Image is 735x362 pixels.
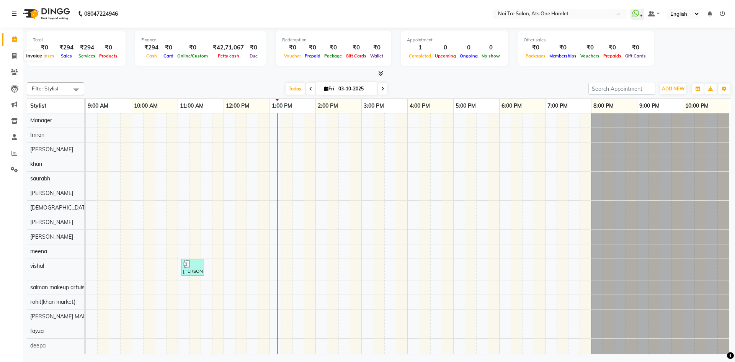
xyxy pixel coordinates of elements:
[623,43,648,52] div: ₹0
[30,342,46,349] span: deepa
[282,43,303,52] div: ₹0
[141,43,162,52] div: ₹294
[175,53,210,59] span: Online/Custom
[591,100,616,111] a: 8:00 PM
[601,53,623,59] span: Prepaids
[546,100,570,111] a: 7:00 PM
[480,53,502,59] span: No show
[368,43,385,52] div: ₹0
[407,37,502,43] div: Appointment
[24,51,44,61] div: Invoice
[500,100,524,111] a: 6:00 PM
[144,53,159,59] span: Cash
[32,85,59,92] span: Filter Stylist
[270,100,294,111] a: 1:00 PM
[524,53,547,59] span: Packages
[30,248,47,255] span: meena
[524,43,547,52] div: ₹0
[322,43,344,52] div: ₹0
[216,53,241,59] span: Petty cash
[368,53,385,59] span: Wallet
[408,100,432,111] a: 4:00 PM
[362,100,386,111] a: 3:00 PM
[247,43,260,52] div: ₹0
[30,146,73,153] span: [PERSON_NAME]
[303,53,322,59] span: Prepaid
[316,100,340,111] a: 2:00 PM
[547,43,578,52] div: ₹0
[30,284,87,291] span: salman makeup artuist
[30,102,46,109] span: Stylist
[454,100,478,111] a: 5:00 PM
[30,131,44,138] span: Imran
[480,43,502,52] div: 0
[77,53,97,59] span: Services
[30,298,75,305] span: rohit(khan market)
[322,86,336,92] span: Fri
[336,83,374,95] input: 2025-10-03
[407,53,433,59] span: Completed
[524,37,648,43] div: Other sales
[30,219,73,226] span: [PERSON_NAME]
[141,37,260,43] div: Finance
[59,53,74,59] span: Sales
[175,43,210,52] div: ₹0
[30,175,50,182] span: saurabh
[662,86,684,92] span: ADD NEW
[433,53,458,59] span: Upcoming
[660,84,686,94] button: ADD NEW
[30,233,73,240] span: [PERSON_NAME]
[601,43,623,52] div: ₹0
[20,3,72,25] img: logo
[344,53,368,59] span: Gift Cards
[178,100,206,111] a: 11:00 AM
[458,53,480,59] span: Ongoing
[182,260,203,275] div: [PERSON_NAME] ..., TK01, 11:05 AM-11:35 AM, Wash
[77,43,97,52] div: ₹294
[30,117,52,124] span: Manager
[33,37,119,43] div: Total
[433,43,458,52] div: 0
[30,313,101,320] span: [PERSON_NAME] MANAGER
[30,161,42,167] span: khan
[282,37,385,43] div: Redemption
[162,43,175,52] div: ₹0
[578,43,601,52] div: ₹0
[30,190,73,197] span: [PERSON_NAME]
[56,43,77,52] div: ₹294
[162,53,175,59] span: Card
[286,83,305,95] span: Today
[30,262,44,269] span: vishal
[683,100,710,111] a: 10:00 PM
[97,43,119,52] div: ₹0
[588,83,655,95] input: Search Appointment
[132,100,160,111] a: 10:00 AM
[637,100,661,111] a: 9:00 PM
[248,53,260,59] span: Due
[97,53,119,59] span: Products
[458,43,480,52] div: 0
[303,43,322,52] div: ₹0
[322,53,344,59] span: Package
[84,3,118,25] b: 08047224946
[33,43,56,52] div: ₹0
[578,53,601,59] span: Vouchers
[623,53,648,59] span: Gift Cards
[547,53,578,59] span: Memberships
[30,204,90,211] span: [DEMOGRAPHIC_DATA]
[344,43,368,52] div: ₹0
[282,53,303,59] span: Voucher
[86,100,110,111] a: 9:00 AM
[407,43,433,52] div: 1
[210,43,247,52] div: ₹42,71,067
[30,328,44,334] span: fayza
[224,100,251,111] a: 12:00 PM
